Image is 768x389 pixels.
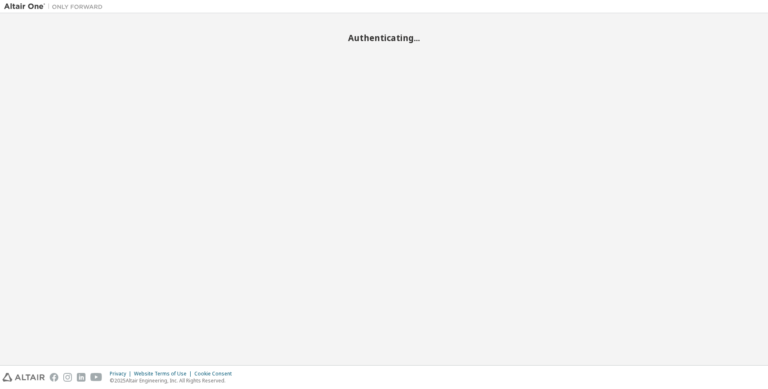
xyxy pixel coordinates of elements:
[2,373,45,382] img: altair_logo.svg
[194,371,237,377] div: Cookie Consent
[50,373,58,382] img: facebook.svg
[4,32,764,43] h2: Authenticating...
[134,371,194,377] div: Website Terms of Use
[90,373,102,382] img: youtube.svg
[77,373,85,382] img: linkedin.svg
[63,373,72,382] img: instagram.svg
[110,371,134,377] div: Privacy
[110,377,237,384] p: © 2025 Altair Engineering, Inc. All Rights Reserved.
[4,2,107,11] img: Altair One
